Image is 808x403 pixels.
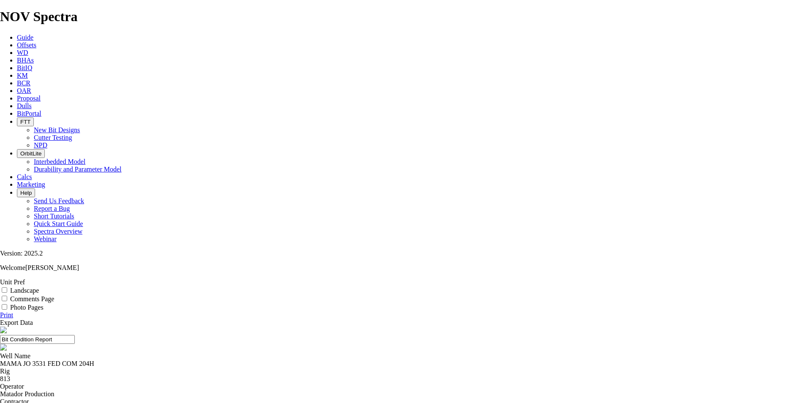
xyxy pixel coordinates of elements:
[17,72,28,79] a: KM
[17,49,28,56] a: WD
[17,117,34,126] button: FTT
[17,181,45,188] a: Marketing
[34,134,72,141] a: Cutter Testing
[34,205,70,212] a: Report a Bug
[17,102,32,109] a: Dulls
[34,166,122,173] a: Durability and Parameter Model
[17,110,41,117] a: BitPortal
[17,79,30,87] a: BCR
[10,287,39,294] label: Landscape
[17,41,36,49] a: Offsets
[10,295,54,302] label: Comments Page
[20,150,41,157] span: OrbitLite
[17,87,31,94] a: OAR
[17,188,35,197] button: Help
[34,197,84,204] a: Send Us Feedback
[17,34,33,41] a: Guide
[17,173,32,180] a: Calcs
[20,190,32,196] span: Help
[25,264,79,271] span: [PERSON_NAME]
[34,126,80,133] a: New Bit Designs
[17,64,32,71] a: BitIQ
[10,304,44,311] label: Photo Pages
[34,212,74,220] a: Short Tutorials
[20,119,30,125] span: FTT
[34,142,47,149] a: NPD
[34,228,82,235] a: Spectra Overview
[17,57,34,64] a: BHAs
[17,95,41,102] a: Proposal
[17,149,45,158] button: OrbitLite
[34,220,83,227] a: Quick Start Guide
[34,158,85,165] a: Interbedded Model
[34,235,57,242] a: Webinar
